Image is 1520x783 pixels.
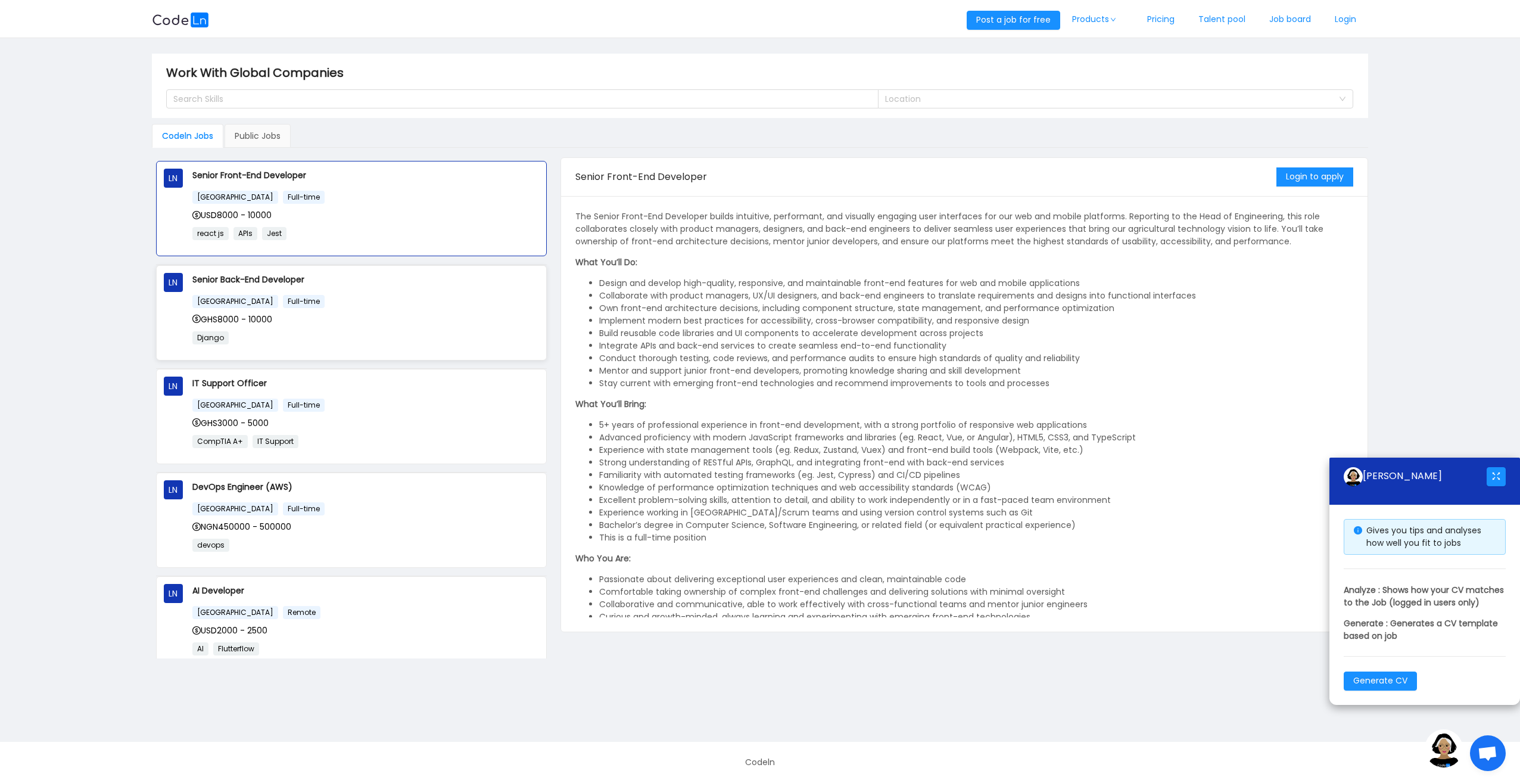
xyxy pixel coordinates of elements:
[283,295,325,308] span: Full-time
[599,507,1353,519] li: Experience working in [GEOGRAPHIC_DATA]/Scrum teams and using version control systems such as Git
[1276,167,1353,187] button: Login to apply
[169,377,177,396] span: LN
[192,626,201,635] i: icon: dollar
[599,327,1353,340] li: Build reusable code libraries and UI components to accelerate development across projects
[1344,584,1506,609] p: Analyze : Shows how your CV matches to the Job (logged in users only)
[225,124,291,148] div: Public Jobs
[599,315,1353,327] li: Implement modern best practices for accessibility, cross-browser compatibility, and responsive de...
[599,586,1353,598] li: Comfortable taking ownership of complex front-end challenges and delivering solutions with minima...
[213,642,259,655] span: Flutterflow
[599,340,1353,352] li: Integrate APIs and back-end services to create seamless end-to-end functionality
[599,302,1353,315] li: Own front-end architecture decisions, including component structure, state management, and perfor...
[967,14,1060,26] a: Post a job for free
[575,256,637,268] strong: What You’ll Do:
[1470,735,1506,771] div: Open chat
[1110,17,1117,23] i: icon: down
[192,417,269,429] span: GHS3000 - 5000
[192,584,540,597] p: AI Developer
[599,290,1353,302] li: Collaborate with product managers, UX/UI designers, and back-end engineers to translate requireme...
[192,523,201,531] i: icon: dollar
[599,532,1353,544] li: This is a full-time position
[192,502,278,515] span: [GEOGRAPHIC_DATA]
[885,93,1332,105] div: Location
[192,331,229,344] span: Django
[192,521,291,533] span: NGN450000 - 500000
[192,209,272,221] span: USD8000 - 10000
[599,431,1353,444] li: Advanced proficiency with modern JavaScript frameworks and libraries (eg. React, Vue, or Angular)...
[1339,95,1346,104] i: icon: down
[1366,524,1481,549] span: Gives you tips and analyses how well you fit to jobs
[192,377,540,390] p: IT Support Officer
[599,494,1353,507] li: Excellent problem-solving skills, attention to detail, and ability to work independently or in a ...
[599,377,1353,390] li: Stay current with emerging front-end technologies and recommend improvements to tools and processes
[1344,672,1417,691] button: Generate CV
[283,191,325,204] span: Full-time
[169,169,177,188] span: LN
[1354,526,1362,535] i: icon: info-circle
[192,539,229,552] span: devops
[192,315,201,323] i: icon: dollar
[575,398,646,410] strong: What You’ll Bring:
[169,584,177,603] span: LN
[599,352,1353,365] li: Conduct thorough testing, code reviews, and performance audits to ensure high standards of qualit...
[599,519,1353,532] li: Bachelor’s degree in Computer Science, Software Engineering, or related field (or equivalent prac...
[283,399,325,412] span: Full-time
[1344,617,1506,642] p: Generate : Generates a CV template based on job
[173,93,861,105] div: Search Skills
[169,480,177,499] span: LN
[575,170,707,184] span: Senior Front-End Developer
[1344,467,1363,486] img: ground.ddcf5dcf.png
[1425,729,1463,768] img: ground.ddcf5dcf.png
[1344,467,1487,486] div: [PERSON_NAME]
[253,435,298,448] span: IT Support
[192,211,201,219] i: icon: dollar
[169,273,177,292] span: LN
[599,419,1353,431] li: 5+ years of professional experience in front-end development, with a strong portfolio of responsi...
[1487,467,1506,486] button: icon: fullscreen
[599,456,1353,469] li: Strong understanding of RESTful APIs, GraphQL, and integrating front-end with back-end services
[166,63,351,82] span: Work With Global Companies
[575,552,631,564] strong: Who You Are:
[192,399,278,412] span: [GEOGRAPHIC_DATA]
[192,295,278,308] span: [GEOGRAPHIC_DATA]
[599,365,1353,377] li: Mentor and support junior front-end developers, promoting knowledge sharing and skill development
[233,227,257,240] span: APIs
[192,624,267,636] span: USD2000 - 2500
[192,169,540,182] p: Senior Front-End Developer
[599,481,1353,494] li: Knowledge of performance optimization techniques and web accessibility standards (WCAG)
[599,469,1353,481] li: Familiarity with automated testing frameworks (eg. Jest, Cypress) and CI/CD pipelines
[283,502,325,515] span: Full-time
[192,435,248,448] span: CompTIA A+
[575,210,1353,248] p: The Senior Front-End Developer builds intuitive, performant, and visually engaging user interface...
[283,606,320,619] span: Remote
[967,11,1060,30] button: Post a job for free
[262,227,286,240] span: Jest
[192,313,272,325] span: GHS8000 - 10000
[192,418,201,427] i: icon: dollar
[192,642,208,655] span: AI
[192,191,278,204] span: [GEOGRAPHIC_DATA]
[192,606,278,619] span: [GEOGRAPHIC_DATA]
[599,444,1353,456] li: Experience with state management tools (eg. Redux, Zustand, Vuex) and front-end build tools (Webp...
[152,124,223,148] div: Codeln Jobs
[152,13,209,27] img: logobg.f302741d.svg
[192,273,540,286] p: Senior Back-End Developer
[192,480,540,493] p: DevOps Engineer (AWS)
[599,611,1353,623] li: Curious and growth-minded, always learning and experimenting with emerging front-end technologies
[599,573,1353,586] li: Passionate about delivering exceptional user experiences and clean, maintainable code
[192,227,229,240] span: react js
[599,277,1353,290] li: Design and develop high-quality, responsive, and maintainable front-end features for web and mobi...
[599,598,1353,611] li: Collaborative and communicative, able to work effectively with cross-functional teams and mentor ...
